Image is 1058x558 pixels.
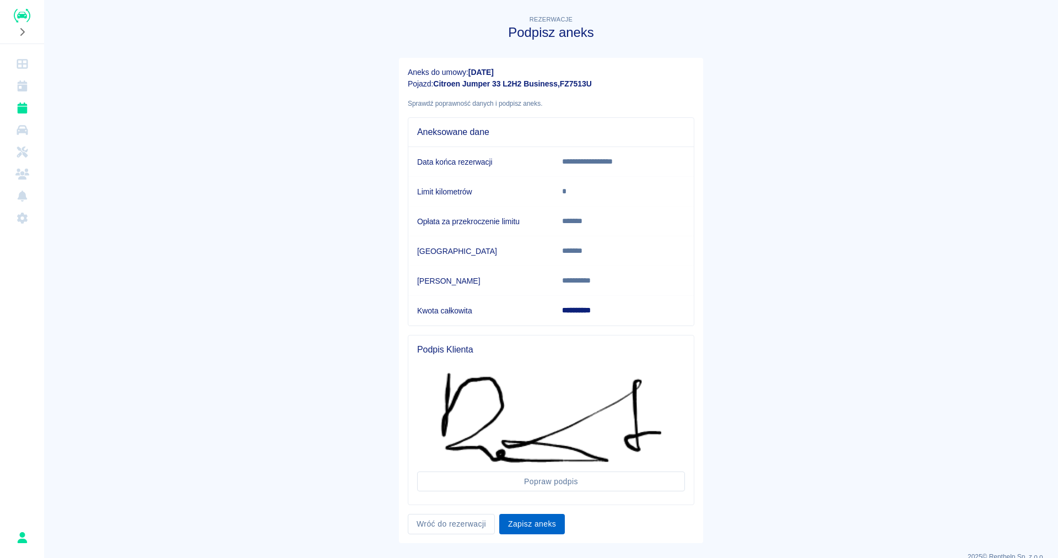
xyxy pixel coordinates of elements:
[468,68,494,77] b: [DATE]
[14,9,30,23] img: Renthelp
[4,75,40,97] a: Kalendarz
[399,25,703,40] h3: Podpisz aneks
[4,119,40,141] a: Flota
[408,99,694,109] p: Sprawdź poprawność danych i podpisz aneks.
[433,79,592,88] b: Citroen Jumper 33 L2H2 Business , FZ7513U
[4,97,40,119] a: Rezerwacje
[417,344,685,355] span: Podpis Klienta
[417,275,544,286] h6: [PERSON_NAME]
[408,78,694,90] p: Pojazd :
[417,472,685,492] button: Popraw podpis
[408,514,495,534] a: Wróć do rezerwacji
[408,67,694,78] p: Aneks do umowy :
[417,305,544,316] h6: Kwota całkowita
[4,53,40,75] a: Dashboard
[530,16,573,23] span: Rezerwacje
[417,186,544,197] h6: Limit kilometrów
[4,207,40,229] a: Ustawienia
[417,156,544,167] h6: Data końca rezerwacji
[4,185,40,207] a: Powiadomienia
[10,526,34,549] button: Urszula Hernacka
[4,141,40,163] a: Serwisy
[14,25,30,39] button: Rozwiń nawigację
[417,246,544,257] h6: [GEOGRAPHIC_DATA]
[499,514,565,534] button: Zapisz aneks
[441,373,661,463] img: Podpis
[4,163,40,185] a: Klienci
[417,127,685,138] span: Aneksowane dane
[417,216,544,227] h6: Opłata za przekroczenie limitu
